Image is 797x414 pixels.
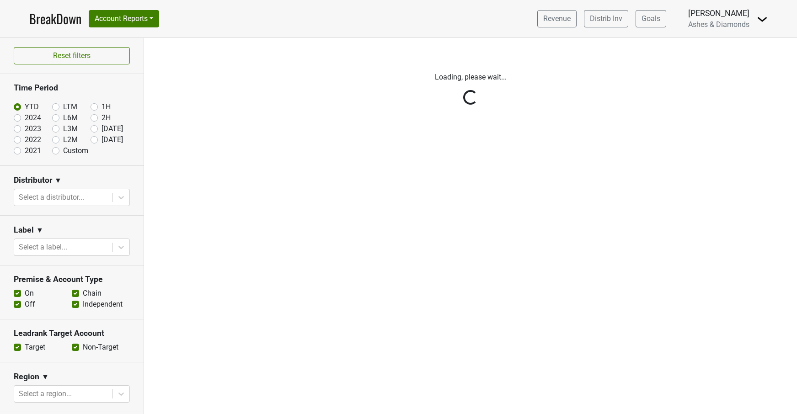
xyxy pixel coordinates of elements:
[636,10,666,27] a: Goals
[29,9,81,28] a: BreakDown
[688,20,749,29] span: Ashes & Diamonds
[217,72,724,83] p: Loading, please wait...
[584,10,628,27] a: Distrib Inv
[89,10,159,27] button: Account Reports
[688,7,749,19] div: [PERSON_NAME]
[757,14,768,25] img: Dropdown Menu
[537,10,577,27] a: Revenue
